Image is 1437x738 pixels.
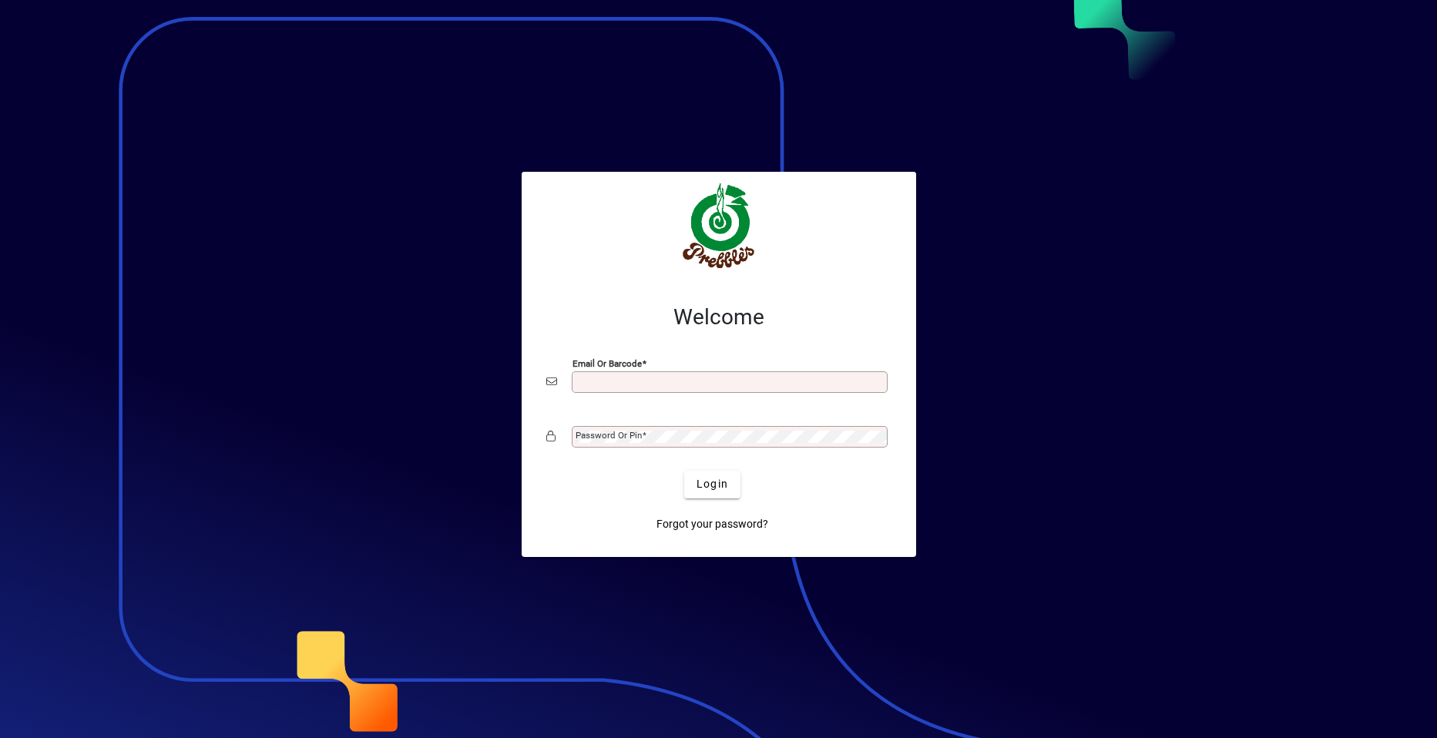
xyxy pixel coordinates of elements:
[546,304,891,330] h2: Welcome
[572,357,642,368] mat-label: Email or Barcode
[697,476,728,492] span: Login
[656,516,768,532] span: Forgot your password?
[684,471,740,498] button: Login
[650,511,774,538] a: Forgot your password?
[576,430,642,441] mat-label: Password or Pin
